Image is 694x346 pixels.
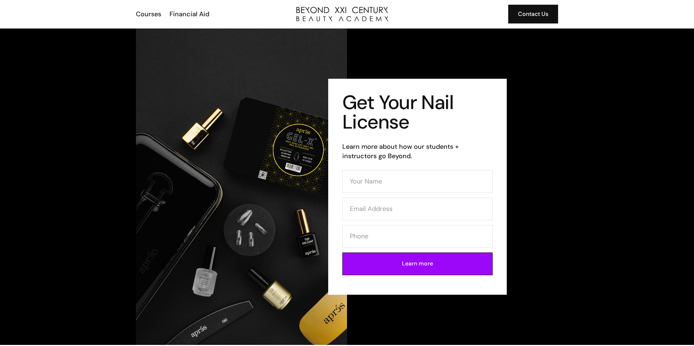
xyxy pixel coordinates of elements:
input: Your Name [342,170,493,193]
input: Phone [342,225,493,248]
img: beauty school student [136,29,347,345]
div: Courses [136,9,161,19]
a: Financial Aid [165,9,213,19]
a: home [296,7,388,21]
form: Contact Form (Mani) [342,170,493,275]
input: Learn more [342,252,493,275]
div: Financial Aid [170,9,209,19]
a: Courses [131,9,165,19]
h6: Learn more about how our students + instructors go Beyond. [342,142,493,161]
div: Contact Us [518,9,548,19]
h1: Get Your Nail License [342,93,493,132]
input: Email Address [342,198,493,220]
a: Contact Us [508,5,558,23]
